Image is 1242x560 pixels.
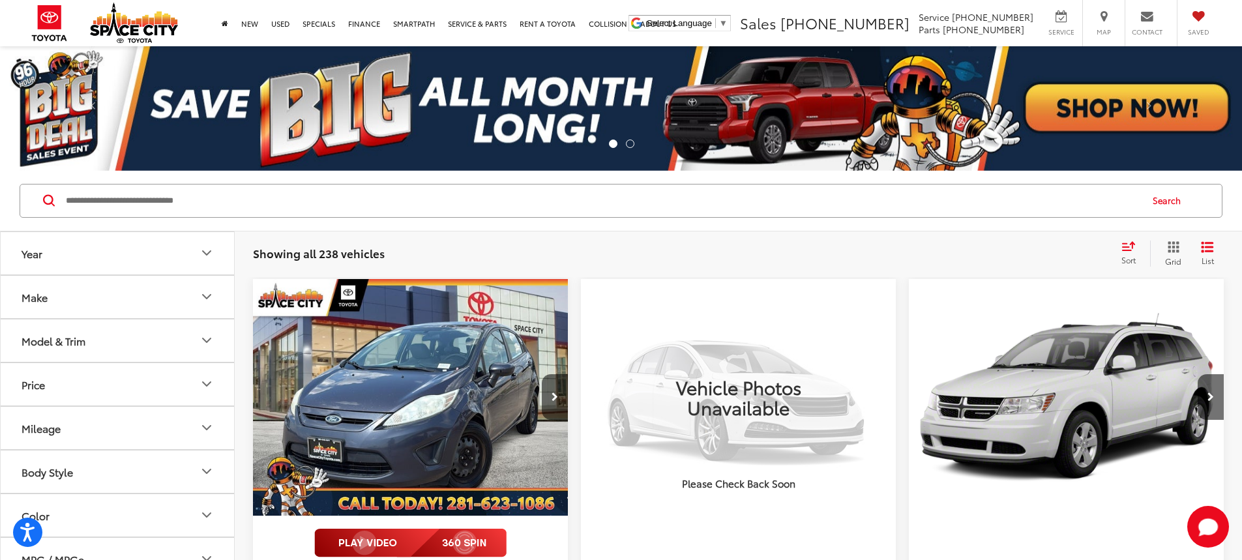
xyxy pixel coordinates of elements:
[314,529,507,557] img: full motion video
[952,10,1033,23] span: [PHONE_NUMBER]
[908,279,1225,516] a: 2012 Dodge Journey SXT2012 Dodge Journey SXT2012 Dodge Journey SXT2012 Dodge Journey SXT
[22,334,85,347] div: Model & Trim
[22,465,73,478] div: Body Style
[22,291,48,303] div: Make
[943,23,1024,36] span: [PHONE_NUMBER]
[65,185,1140,216] input: Search by Make, Model, or Keyword
[1,407,235,449] button: MileageMileage
[1132,27,1162,37] span: Contact
[715,18,716,28] span: ​
[252,279,569,516] div: 2013 Ford Fiesta S 0
[719,18,728,28] span: ▼
[1,276,235,318] button: MakeMake
[908,279,1225,516] div: 2012 Dodge Journey SXT 0
[199,376,214,392] div: Price
[199,464,214,479] div: Body Style
[1046,27,1076,37] span: Service
[1,232,235,274] button: YearYear
[22,509,50,522] div: Color
[1165,256,1181,267] span: Grid
[252,279,569,516] a: 2013 Ford Fiesta S2013 Ford Fiesta S2013 Ford Fiesta S2013 Ford Fiesta S
[581,279,896,515] img: Vehicle Photos Unavailable Please Check Back Soon
[1150,241,1191,267] button: Grid View
[1201,255,1214,266] span: List
[647,18,712,28] span: Select Language
[1187,506,1229,548] button: Toggle Chat Window
[1140,184,1200,217] button: Search
[1089,27,1118,37] span: Map
[199,332,214,348] div: Model & Trim
[22,378,45,391] div: Price
[919,23,940,36] span: Parts
[908,279,1225,517] img: 2012 Dodge Journey SXT
[199,507,214,523] div: Color
[1198,374,1224,420] button: Next image
[1191,241,1224,267] button: List View
[1115,241,1150,267] button: Select sort value
[581,279,896,515] a: VIEW_DETAILS
[740,12,776,33] span: Sales
[90,3,178,43] img: Space City Toyota
[919,10,949,23] span: Service
[199,420,214,435] div: Mileage
[1187,506,1229,548] svg: Start Chat
[1184,27,1213,37] span: Saved
[1,494,235,537] button: ColorColor
[1121,254,1136,265] span: Sort
[199,245,214,261] div: Year
[1,319,235,362] button: Model & TrimModel & Trim
[780,12,909,33] span: [PHONE_NUMBER]
[22,422,61,434] div: Mileage
[253,245,385,261] span: Showing all 238 vehicles
[1,450,235,493] button: Body StyleBody Style
[199,289,214,304] div: Make
[542,374,568,420] button: Next image
[22,247,42,259] div: Year
[1,363,235,405] button: PricePrice
[647,18,728,28] a: Select Language​
[252,279,569,517] img: 2013 Ford Fiesta S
